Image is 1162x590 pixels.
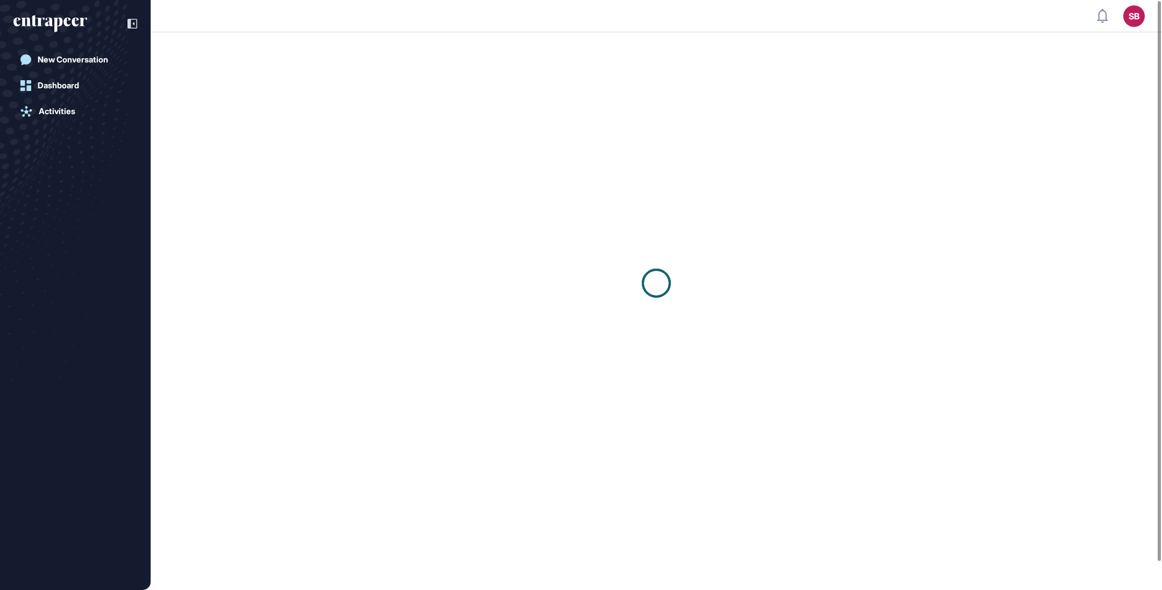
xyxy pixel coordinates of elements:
[13,15,87,32] div: entrapeer-logo
[39,107,75,116] div: Activities
[38,55,108,65] div: New Conversation
[13,101,137,122] a: Activities
[1123,5,1145,27] button: SB
[13,75,137,96] a: Dashboard
[13,49,137,71] a: New Conversation
[38,81,79,90] div: Dashboard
